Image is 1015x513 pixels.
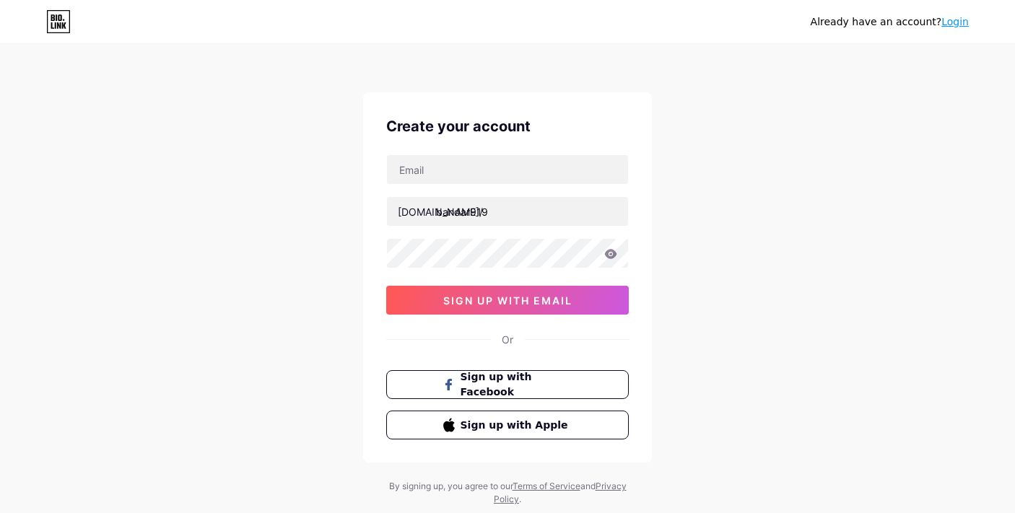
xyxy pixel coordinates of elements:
div: By signing up, you agree to our and . [385,480,630,506]
input: username [387,197,628,226]
button: Sign up with Apple [386,411,629,439]
button: Sign up with Facebook [386,370,629,399]
span: sign up with email [443,294,572,307]
span: Sign up with Facebook [461,369,572,400]
div: [DOMAIN_NAME]/ [398,204,483,219]
span: Sign up with Apple [461,418,572,433]
div: Already have an account? [811,14,969,30]
a: Terms of Service [513,481,580,491]
a: Login [941,16,969,27]
div: Or [502,332,513,347]
input: Email [387,155,628,184]
button: sign up with email [386,286,629,315]
div: Create your account [386,115,629,137]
